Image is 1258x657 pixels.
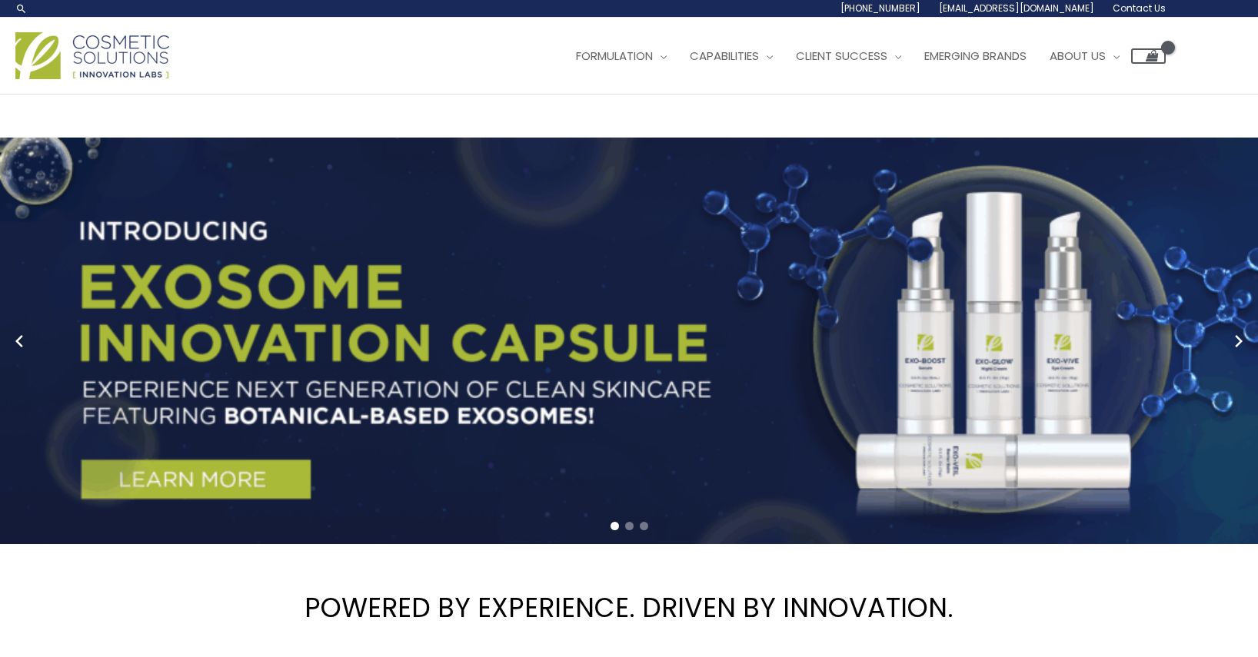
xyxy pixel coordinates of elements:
a: About Us [1038,33,1131,79]
span: Capabilities [690,48,759,64]
a: Formulation [564,33,678,79]
a: View Shopping Cart, empty [1131,48,1166,64]
span: Contact Us [1113,2,1166,15]
span: [PHONE_NUMBER] [840,2,920,15]
a: Search icon link [15,2,28,15]
nav: Site Navigation [553,33,1166,79]
a: Client Success [784,33,913,79]
span: About Us [1050,48,1106,64]
a: Capabilities [678,33,784,79]
span: Formulation [576,48,653,64]
span: [EMAIL_ADDRESS][DOMAIN_NAME] [939,2,1094,15]
img: Cosmetic Solutions Logo [15,32,169,79]
button: Next slide [1227,330,1250,353]
span: Go to slide 1 [611,522,619,530]
a: Emerging Brands [913,33,1038,79]
span: Go to slide 2 [625,522,634,530]
span: Emerging Brands [924,48,1027,64]
span: Go to slide 3 [640,522,648,530]
span: Client Success [796,48,887,64]
button: Previous slide [8,330,31,353]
